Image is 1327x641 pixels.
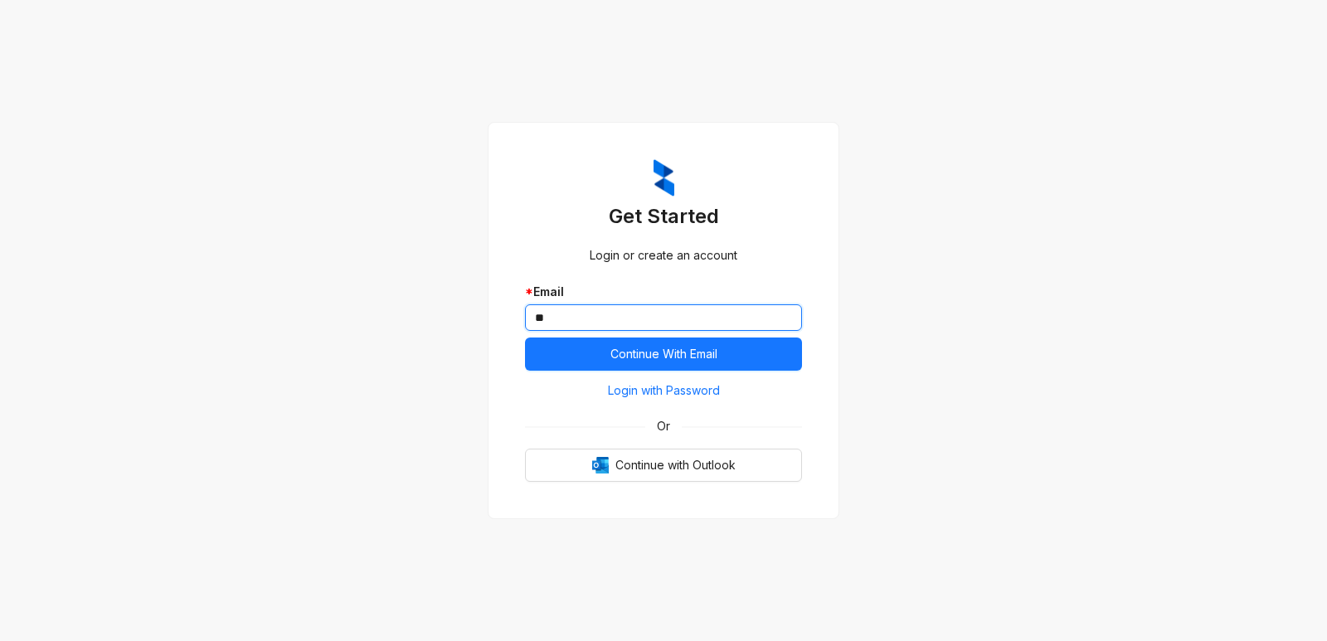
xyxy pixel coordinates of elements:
img: Outlook [592,457,609,473]
button: Continue With Email [525,337,802,371]
span: Continue with Outlook [615,456,736,474]
img: ZumaIcon [654,159,674,197]
div: Email [525,283,802,301]
div: Login or create an account [525,246,802,265]
span: Or [645,417,682,435]
button: OutlookContinue with Outlook [525,449,802,482]
h3: Get Started [525,203,802,230]
span: Continue With Email [610,345,717,363]
span: Login with Password [608,381,720,400]
button: Login with Password [525,377,802,404]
